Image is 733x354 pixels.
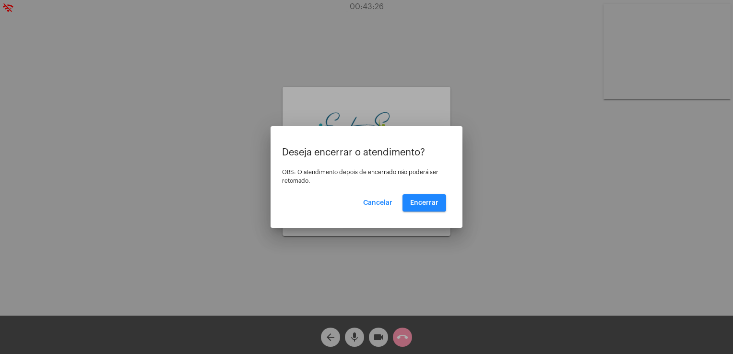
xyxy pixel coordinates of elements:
[410,200,438,206] span: Encerrar
[282,169,438,184] span: OBS: O atendimento depois de encerrado não poderá ser retomado.
[402,194,446,212] button: Encerrar
[363,200,392,206] span: Cancelar
[282,147,451,158] p: Deseja encerrar o atendimento?
[355,194,400,212] button: Cancelar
